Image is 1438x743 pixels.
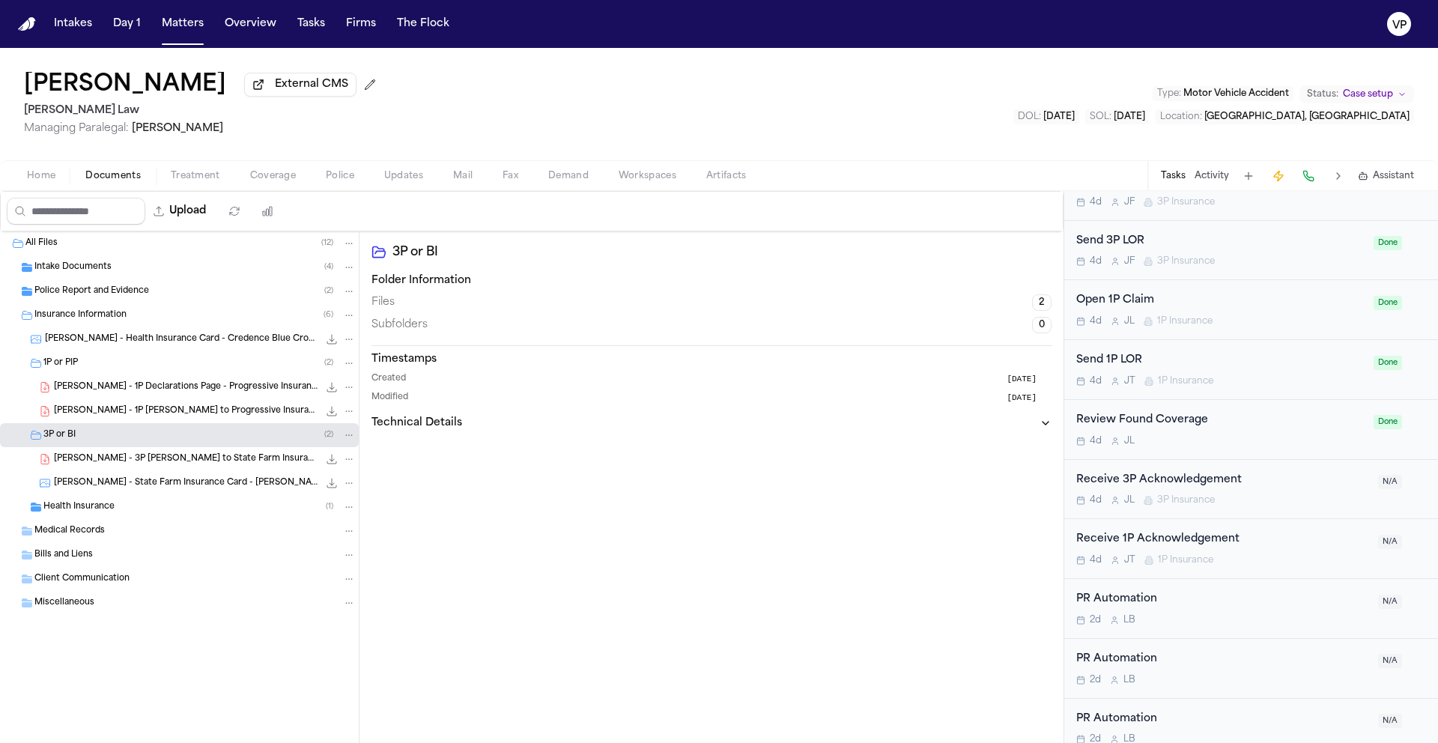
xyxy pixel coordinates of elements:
[1032,317,1052,333] span: 0
[371,416,462,431] h3: Technical Details
[1076,531,1369,548] div: Receive 1P Acknowledgement
[326,503,333,511] span: ( 1 )
[1160,112,1202,121] span: Location :
[34,285,149,298] span: Police Report and Evidence
[25,237,58,250] span: All Files
[18,17,36,31] a: Home
[324,452,339,467] button: Download P. Moree - 3P LOR to State Farm Insurance - 10.9.25
[1378,714,1402,728] span: N/A
[1374,415,1402,429] span: Done
[1268,166,1289,186] button: Create Immediate Task
[1090,494,1102,506] span: 4d
[1007,373,1037,386] span: [DATE]
[1307,88,1338,100] span: Status:
[1076,292,1365,309] div: Open 1P Claim
[1013,109,1079,124] button: Edit DOL: 2025-09-03
[1378,475,1402,489] span: N/A
[43,429,76,442] span: 3P or BI
[54,381,318,394] span: [PERSON_NAME] - 1P Declarations Page - Progressive Insurance - [DATE]
[324,431,333,439] span: ( 2 )
[1090,614,1101,626] span: 2d
[1374,296,1402,310] span: Done
[156,10,210,37] button: Matters
[371,318,428,333] span: Subfolders
[1299,85,1414,103] button: Change status from Case setup
[1124,554,1135,566] span: J T
[1018,112,1041,121] span: DOL :
[1064,579,1438,639] div: Open task: PR Automation
[34,525,105,538] span: Medical Records
[145,198,215,225] button: Upload
[48,10,98,37] button: Intakes
[321,239,333,247] span: ( 12 )
[503,170,518,182] span: Fax
[1157,315,1213,327] span: 1P Insurance
[1076,412,1365,429] div: Review Found Coverage
[619,170,676,182] span: Workspaces
[250,170,296,182] span: Coverage
[1043,112,1075,121] span: [DATE]
[1124,494,1135,506] span: J L
[1090,674,1101,686] span: 2d
[1090,375,1102,387] span: 4d
[1124,255,1135,267] span: J F
[1064,161,1438,221] div: Open task: Open 3P Claim
[1064,340,1438,400] div: Open task: Send 1P LOR
[324,311,333,319] span: ( 6 )
[1090,554,1102,566] span: 4d
[1007,392,1037,404] span: [DATE]
[1090,196,1102,208] span: 4d
[326,170,354,182] span: Police
[1123,614,1135,626] span: L B
[371,273,1052,288] h3: Folder Information
[1090,255,1102,267] span: 4d
[1161,170,1186,182] button: Tasks
[1076,711,1369,728] div: PR Automation
[1076,472,1369,489] div: Receive 3P Acknowledgement
[1158,554,1213,566] span: 1P Insurance
[1124,435,1135,447] span: J L
[132,123,223,134] span: [PERSON_NAME]
[24,123,129,134] span: Managing Paralegal:
[107,10,147,37] a: Day 1
[1007,373,1052,386] button: [DATE]
[1064,221,1438,281] div: Open task: Send 3P LOR
[391,10,455,37] button: The Flock
[1124,375,1135,387] span: J T
[54,405,318,418] span: [PERSON_NAME] - 1P [PERSON_NAME] to Progressive Insurance - [DATE]
[1156,109,1414,124] button: Edit Location: Flowery Branch, GA
[171,170,220,182] span: Treatment
[24,72,226,99] button: Edit matter name
[1123,674,1135,686] span: L B
[45,333,318,346] span: [PERSON_NAME] - Health Insurance Card - Credence Blue Cross Blue Shield
[1157,196,1215,208] span: 3P Insurance
[453,170,473,182] span: Mail
[324,263,333,271] span: ( 4 )
[1076,651,1369,668] div: PR Automation
[1076,352,1365,369] div: Send 1P LOR
[1378,535,1402,549] span: N/A
[324,332,339,347] button: Download P. Moree - Health Insurance Card - Credence Blue Cross Blue Shield
[1378,654,1402,668] span: N/A
[1158,375,1213,387] span: 1P Insurance
[1374,236,1402,250] span: Done
[1238,166,1259,186] button: Add Task
[371,392,408,404] span: Modified
[1195,170,1229,182] button: Activity
[1204,112,1410,121] span: [GEOGRAPHIC_DATA], [GEOGRAPHIC_DATA]
[244,73,357,97] button: External CMS
[291,10,331,37] button: Tasks
[371,373,406,386] span: Created
[340,10,382,37] a: Firms
[324,359,333,367] span: ( 2 )
[1378,595,1402,609] span: N/A
[1085,109,1150,124] button: Edit SOL: 2027-09-02
[219,10,282,37] button: Overview
[34,573,130,586] span: Client Communication
[1076,591,1369,608] div: PR Automation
